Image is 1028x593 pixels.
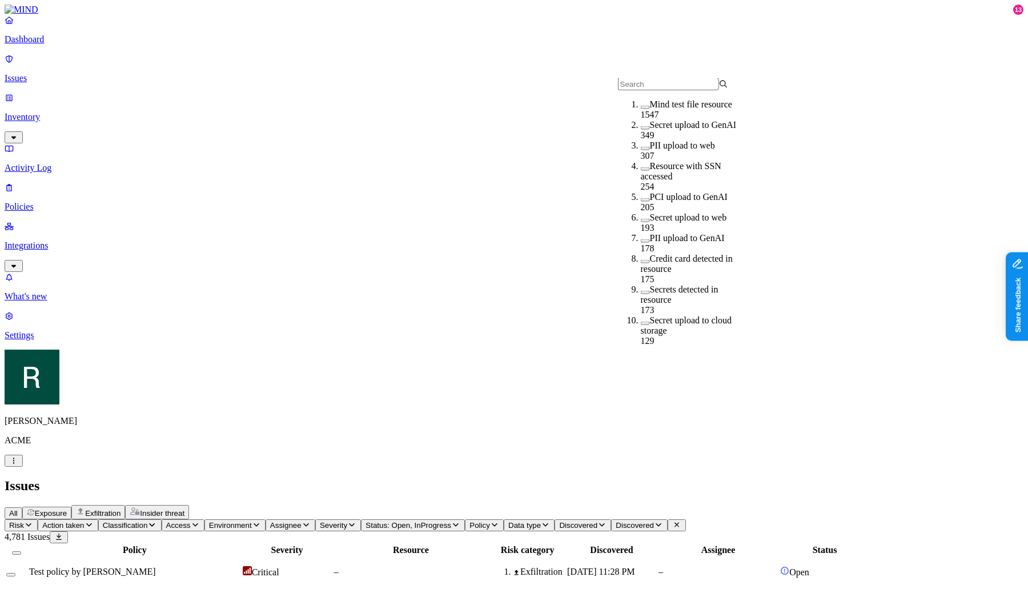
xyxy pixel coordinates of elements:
a: Integrations [5,221,1023,270]
span: Access [166,521,191,530]
span: Severity [320,521,347,530]
label: Secret upload to cloud storage [641,315,732,335]
span: 307 [641,151,654,161]
label: Secret upload to web [650,213,727,222]
span: 173 [641,305,654,315]
img: severity-critical [243,566,252,575]
button: Select all [12,551,21,555]
span: Critical [252,567,279,577]
h2: Issues [5,478,1023,494]
p: Settings [5,330,1023,340]
label: Secrets detected in resource [641,285,718,304]
img: MIND [5,5,38,15]
span: [DATE] 11:28 PM [567,567,635,576]
div: 13 [1013,5,1023,15]
span: Test policy by [PERSON_NAME] [29,567,156,576]
a: Issues [5,54,1023,83]
a: Settings [5,311,1023,340]
button: Select row [6,573,15,576]
div: Risk category [490,545,565,555]
span: Environment [209,521,252,530]
span: 178 [641,243,654,253]
span: Policy [469,521,490,530]
label: PII upload to GenAI [650,233,725,243]
span: 4,781 Issues [5,532,50,542]
span: Insider threat [140,509,184,518]
a: What's new [5,272,1023,302]
p: What's new [5,291,1023,302]
span: Classification [103,521,148,530]
span: Data type [508,521,541,530]
span: 254 [641,182,654,191]
p: Activity Log [5,163,1023,173]
span: Status: Open, InProgress [366,521,451,530]
span: Assignee [270,521,302,530]
span: 205 [641,202,654,212]
div: Status [780,545,869,555]
div: Exfiltration [513,567,565,577]
a: Dashboard [5,15,1023,45]
span: Exfiltration [85,509,121,518]
span: Exposure [35,509,67,518]
p: Policies [5,202,1023,212]
div: Policy [29,545,240,555]
span: Risk [9,521,24,530]
span: 175 [641,274,654,284]
span: – [658,567,663,576]
p: Inventory [5,112,1023,122]
p: [PERSON_NAME] [5,416,1023,426]
img: Ron Rabinovich [5,350,59,404]
img: status-open [780,566,789,575]
span: Discovered [559,521,597,530]
label: PII upload to web [650,141,715,150]
span: Action taken [42,521,84,530]
span: 129 [641,336,654,346]
span: Open [789,567,809,577]
label: Resource with SSN accessed [641,161,721,181]
input: Search [618,78,719,90]
div: Assignee [658,545,778,555]
div: Resource [334,545,488,555]
span: 1547 [641,110,659,119]
a: Inventory [5,93,1023,142]
div: Severity [243,545,332,555]
p: ACME [5,435,1023,446]
p: Issues [5,73,1023,83]
div: Discovered [567,545,656,555]
a: Activity Log [5,143,1023,173]
p: Dashboard [5,34,1023,45]
a: Policies [5,182,1023,212]
label: PCI upload to GenAI [650,192,728,202]
label: Credit card detected in resource [641,254,733,274]
span: Discovered [616,521,654,530]
p: Integrations [5,241,1023,251]
a: MIND [5,5,1023,15]
span: 349 [641,130,654,140]
span: – [334,567,338,576]
span: All [9,509,18,518]
label: Secret upload to GenAI [650,120,737,130]
span: 193 [641,223,654,233]
label: Mind test file resource [650,99,732,109]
